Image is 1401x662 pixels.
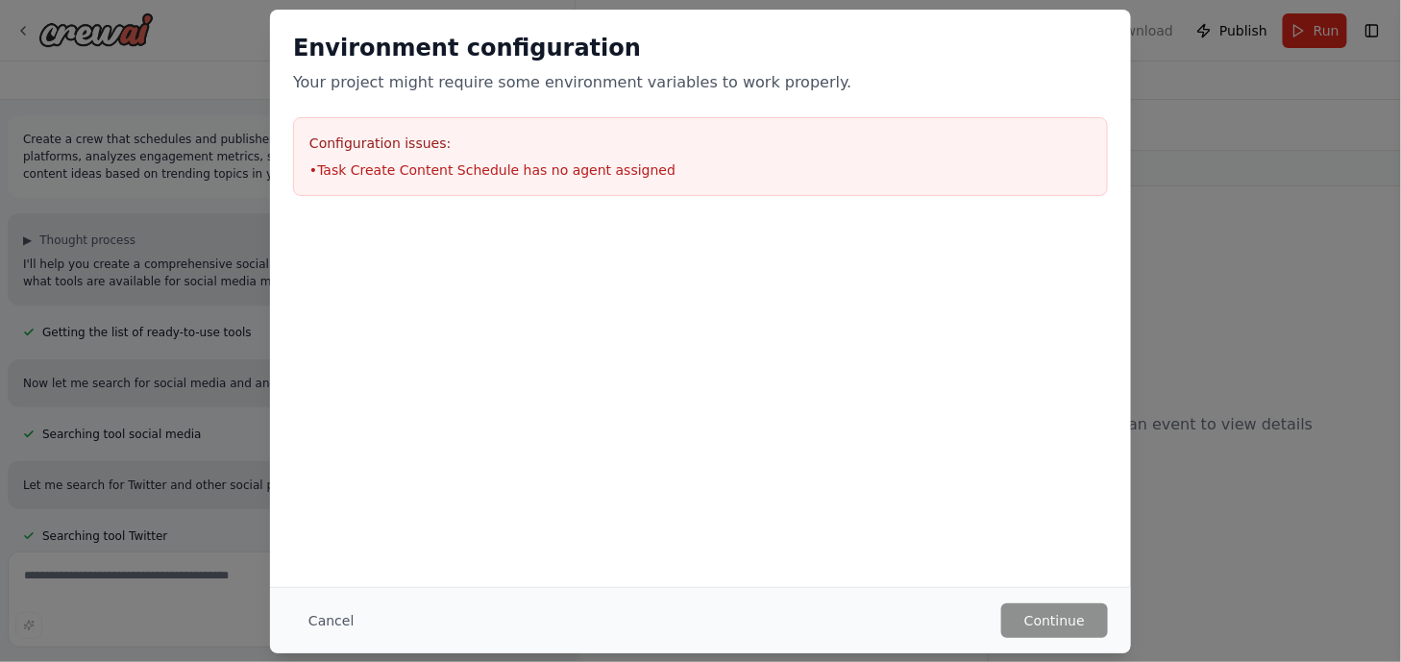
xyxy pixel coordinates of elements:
[293,71,1108,94] p: Your project might require some environment variables to work properly.
[309,160,1092,180] li: • Task Create Content Schedule has no agent assigned
[293,33,1108,63] h2: Environment configuration
[309,134,1092,153] h3: Configuration issues:
[1001,603,1108,638] button: Continue
[293,603,369,638] button: Cancel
